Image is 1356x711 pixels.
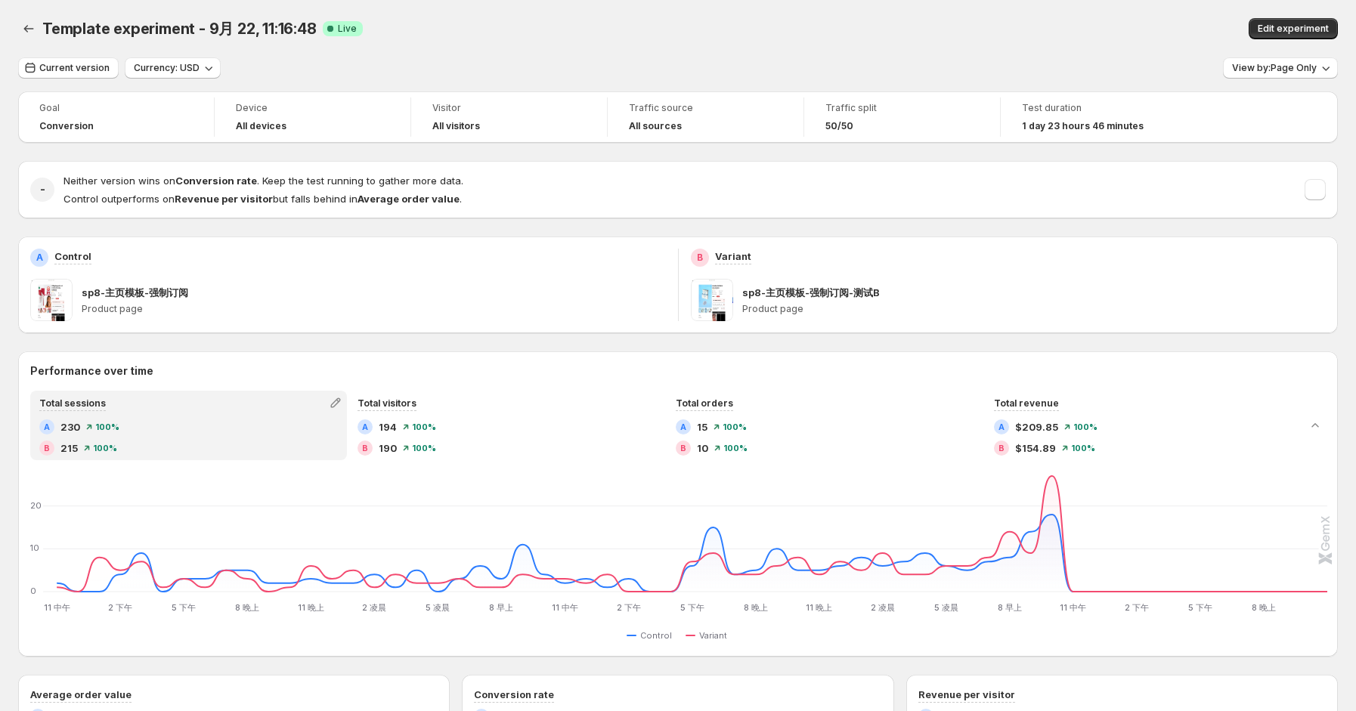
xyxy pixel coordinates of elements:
[432,102,586,114] span: Visitor
[40,182,45,197] h2: -
[63,193,462,205] span: Control outperforms on but falls behind in .
[723,422,747,431] span: 100 %
[60,419,80,434] span: 230
[39,100,193,134] a: GoalConversion
[934,602,958,613] text: 5 凌晨
[686,626,733,645] button: Variant
[379,441,397,456] span: 190
[18,18,39,39] button: Back
[362,444,368,453] h2: B
[1249,18,1338,39] button: Edit experiment
[30,687,132,702] h3: Average order value
[1071,444,1095,453] span: 100 %
[629,120,682,132] h4: All sources
[1252,602,1276,613] text: 8 晚上
[627,626,678,645] button: Control
[42,20,317,38] span: Template experiment - 9月 22, 11:16:48
[358,397,416,409] span: Total visitors
[30,279,73,321] img: sp8-主页模板-强制订阅
[680,444,686,453] h2: B
[412,444,436,453] span: 100 %
[825,102,979,114] span: Traffic split
[994,397,1059,409] span: Total revenue
[691,279,733,321] img: sp8-主页模板-强制订阅-测试B
[640,629,672,641] span: Control
[699,629,727,641] span: Variant
[1015,419,1058,434] span: $209.85
[18,57,119,79] button: Current version
[82,303,666,315] p: Product page
[63,175,463,187] span: Neither version wins on . Keep the test running to gather more data.
[30,543,39,553] text: 10
[806,602,832,613] text: 11 晚上
[697,419,707,434] span: 15
[697,252,703,264] h2: B
[44,444,50,453] h2: B
[236,100,389,134] a: DeviceAll devices
[39,62,110,74] span: Current version
[1223,57,1338,79] button: View by:Page Only
[39,102,193,114] span: Goal
[742,285,880,300] p: sp8-主页模板-强制订阅-测试B
[236,120,286,132] h4: All devices
[871,602,895,613] text: 2 凌晨
[412,422,436,431] span: 100 %
[82,285,188,300] p: sp8-主页模板-强制订阅
[744,602,768,613] text: 8 晚上
[125,57,221,79] button: Currency: USD
[1022,100,1176,134] a: Test duration1 day 23 hours 46 minutes
[474,687,554,702] h3: Conversion rate
[236,102,389,114] span: Device
[998,444,1005,453] h2: B
[379,419,397,434] span: 194
[432,120,480,132] h4: All visitors
[918,687,1015,702] h3: Revenue per visitor
[723,444,748,453] span: 100 %
[742,303,1327,315] p: Product page
[1258,23,1329,35] span: Edit experiment
[93,444,117,453] span: 100 %
[95,422,119,431] span: 100 %
[680,602,704,613] text: 5 下午
[175,193,273,205] strong: Revenue per visitor
[489,602,513,613] text: 8 早上
[358,193,460,205] strong: Average order value
[1232,62,1317,74] span: View by: Page Only
[30,586,36,596] text: 0
[1060,602,1086,613] text: 11 中午
[1073,422,1097,431] span: 100 %
[825,100,979,134] a: Traffic split50/50
[362,422,368,431] h2: A
[998,602,1022,613] text: 8 早上
[629,100,782,134] a: Traffic sourceAll sources
[1188,602,1212,613] text: 5 下午
[432,100,586,134] a: VisitorAll visitors
[1125,602,1149,613] text: 2 下午
[39,120,94,132] span: Conversion
[54,249,91,264] p: Control
[552,602,578,613] text: 11 中午
[30,500,42,511] text: 20
[44,602,70,613] text: 11 中午
[36,252,43,264] h2: A
[715,249,751,264] p: Variant
[1305,415,1326,436] button: Collapse chart
[298,602,324,613] text: 11 晚上
[617,602,641,613] text: 2 下午
[60,441,78,456] span: 215
[1015,441,1056,456] span: $154.89
[108,602,132,613] text: 2 下午
[172,602,196,613] text: 5 下午
[362,602,386,613] text: 2 凌晨
[1022,102,1176,114] span: Test duration
[426,602,450,613] text: 5 凌晨
[39,397,106,409] span: Total sessions
[697,441,708,456] span: 10
[134,62,200,74] span: Currency: USD
[680,422,686,431] h2: A
[235,602,259,613] text: 8 晚上
[44,422,50,431] h2: A
[676,397,733,409] span: Total orders
[30,363,1326,379] h2: Performance over time
[338,23,357,35] span: Live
